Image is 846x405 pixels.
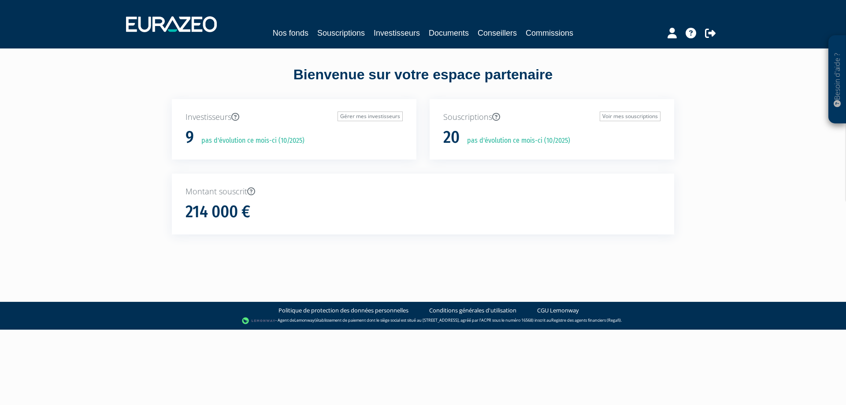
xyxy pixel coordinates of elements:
[443,128,460,147] h1: 20
[273,27,308,39] a: Nos fonds
[429,306,516,315] a: Conditions générales d'utilisation
[551,317,621,323] a: Registre des agents financiers (Regafi)
[186,186,660,197] p: Montant souscrit
[165,65,681,99] div: Bienvenue sur votre espace partenaire
[526,27,573,39] a: Commissions
[126,16,217,32] img: 1732889491-logotype_eurazeo_blanc_rvb.png
[186,111,403,123] p: Investisseurs
[478,27,517,39] a: Conseillers
[429,27,469,39] a: Documents
[186,203,250,221] h1: 214 000 €
[338,111,403,121] a: Gérer mes investisseurs
[278,306,408,315] a: Politique de protection des données personnelles
[461,136,570,146] p: pas d'évolution ce mois-ci (10/2025)
[443,111,660,123] p: Souscriptions
[374,27,420,39] a: Investisseurs
[186,128,194,147] h1: 9
[195,136,304,146] p: pas d'évolution ce mois-ci (10/2025)
[537,306,579,315] a: CGU Lemonway
[242,316,276,325] img: logo-lemonway.png
[9,316,837,325] div: - Agent de (établissement de paiement dont le siège social est situé au [STREET_ADDRESS], agréé p...
[832,40,842,119] p: Besoin d'aide ?
[600,111,660,121] a: Voir mes souscriptions
[294,317,315,323] a: Lemonway
[317,27,365,39] a: Souscriptions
